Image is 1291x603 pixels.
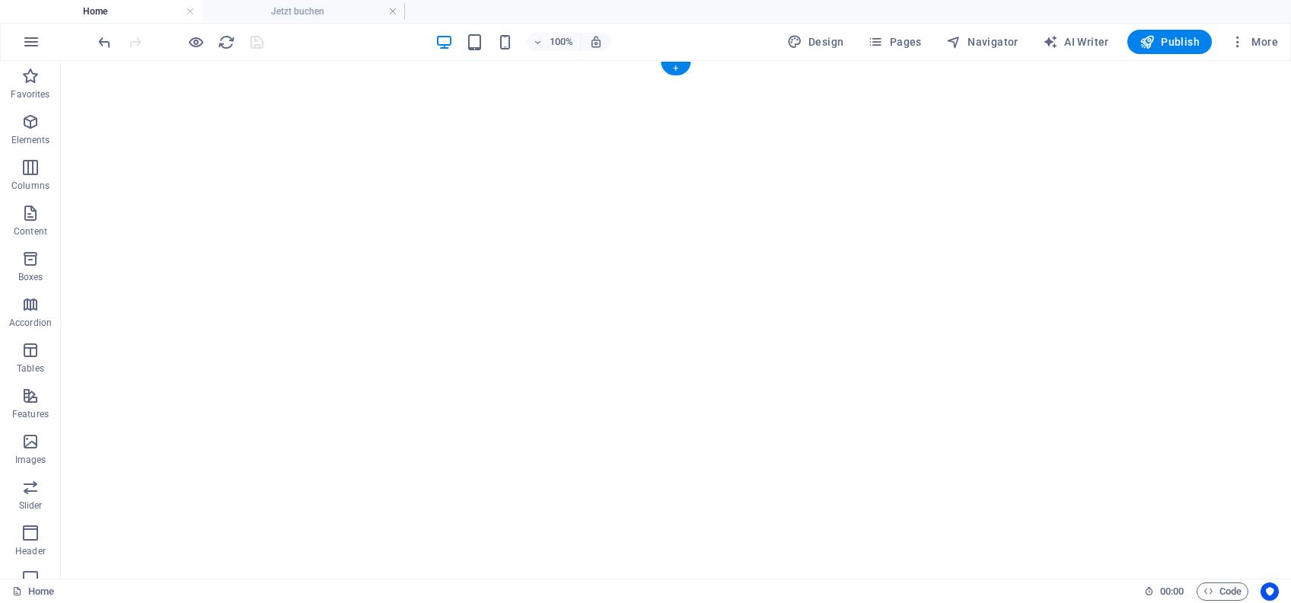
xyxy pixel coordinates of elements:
button: 100% [527,33,581,51]
button: Publish [1127,30,1212,54]
span: Pages [868,34,921,49]
i: Undo: Change menu items (Ctrl+Z) [96,33,113,51]
button: More [1224,30,1284,54]
p: Boxes [18,271,43,283]
h6: Session time [1144,582,1184,601]
span: 00 00 [1160,582,1184,601]
button: Design [781,30,850,54]
button: undo [95,33,113,51]
span: Navigator [946,34,1018,49]
span: Design [787,34,844,49]
div: + [661,62,690,75]
button: Code [1197,582,1248,601]
p: Accordion [9,317,52,329]
p: Columns [11,180,49,192]
button: Navigator [940,30,1025,54]
span: : [1171,585,1173,597]
p: Slider [19,499,43,512]
span: AI Writer [1043,34,1109,49]
h4: Jetzt buchen [202,3,405,20]
span: Code [1203,582,1242,601]
span: More [1230,34,1278,49]
p: Header [15,545,46,557]
p: Favorites [11,88,49,100]
p: Features [12,408,49,420]
button: AI Writer [1037,30,1115,54]
p: Tables [17,362,44,375]
p: Content [14,225,47,238]
i: On resize automatically adjust zoom level to fit chosen device. [589,35,603,49]
i: Reload page [218,33,235,51]
p: Images [15,454,46,466]
a: Click to cancel selection. Double-click to open Pages [12,582,54,601]
button: Pages [862,30,927,54]
div: Design (Ctrl+Alt+Y) [781,30,850,54]
h6: 100% [550,33,574,51]
button: Usercentrics [1261,582,1279,601]
span: Publish [1140,34,1200,49]
p: Elements [11,134,50,146]
button: reload [217,33,235,51]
